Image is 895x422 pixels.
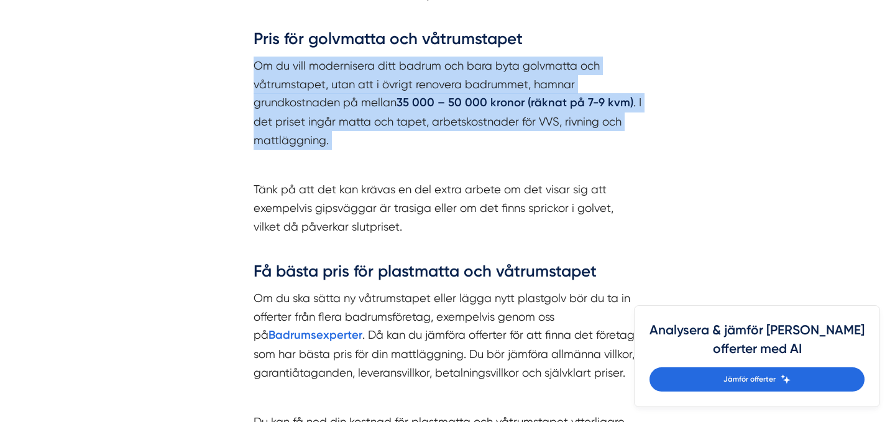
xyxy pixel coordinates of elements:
[723,374,776,385] span: Jämför offerter
[649,321,865,367] h4: Analysera & jämför [PERSON_NAME] offerter med AI
[268,328,362,341] a: Badrumsexperter
[268,328,362,342] strong: Badrumsexperter
[397,96,633,109] strong: 35 000 – 50 000 kronor (räknat på 7-9 kvm)
[254,180,641,254] p: Tänk på att det kan krävas en del extra arbete om det visar sig att exempelvis gipsväggar är tras...
[254,57,641,149] p: Om du vill modernisera ditt badrum och bara byta golvmatta och våtrumstapet, utan att i övrigt re...
[254,28,641,57] h3: Pris för golvmatta och våtrumstapet
[649,367,865,392] a: Jämför offerter
[254,289,641,382] p: Om du ska sätta ny våtrumstapet eller lägga nytt plastgolv bör du ta in offerter från flera badru...
[254,260,641,289] h3: Få bästa pris för plastmatta och våtrumstapet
